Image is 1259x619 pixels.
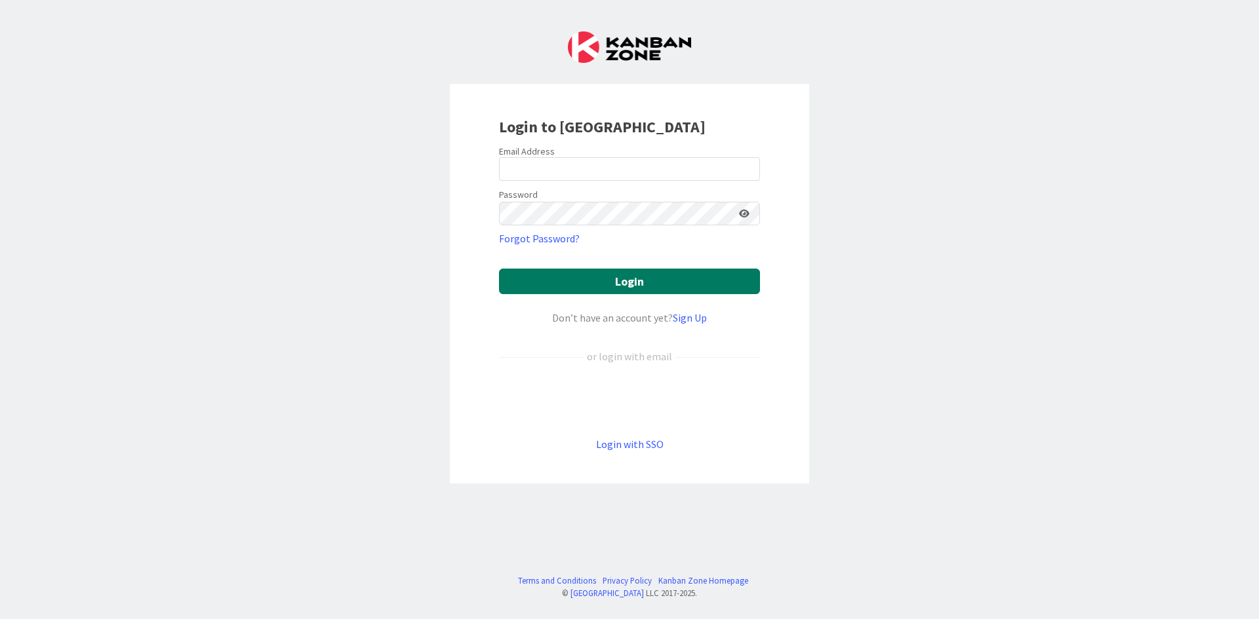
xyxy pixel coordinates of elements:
div: or login with email [584,348,675,364]
div: © LLC 2017- 2025 . [511,587,748,599]
button: Login [499,269,760,294]
iframe: Sign in with Google Button [492,386,767,415]
a: [GEOGRAPHIC_DATA] [570,588,644,598]
a: Kanban Zone Homepage [658,574,748,587]
a: Login with SSO [596,438,664,451]
label: Email Address [499,145,555,157]
label: Password [499,188,538,202]
a: Privacy Policy [603,574,652,587]
a: Sign Up [673,311,707,324]
a: Forgot Password? [499,231,580,246]
img: Kanban Zone [568,31,691,63]
div: Don’t have an account yet? [499,310,760,326]
a: Terms and Conditions [518,574,596,587]
b: Login to [GEOGRAPHIC_DATA] [499,117,706,137]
